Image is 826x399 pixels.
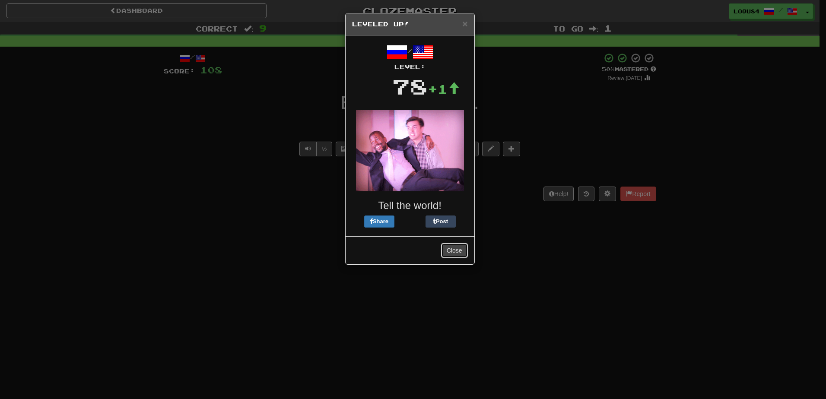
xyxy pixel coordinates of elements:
[364,215,394,228] button: Share
[352,63,468,71] div: Level:
[462,19,467,28] button: Close
[356,110,464,191] img: spinning-7b6715965d7e0220b69722fa66aa21efa1181b58e7b7375ebe2c5b603073e17d.gif
[352,200,468,211] h3: Tell the world!
[428,80,460,98] div: +1
[441,243,468,258] button: Close
[462,19,467,28] span: ×
[352,20,468,28] h5: Leveled Up!
[352,42,468,71] div: /
[426,215,456,228] button: Post
[392,71,428,101] div: 78
[394,215,426,228] iframe: X Post Button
